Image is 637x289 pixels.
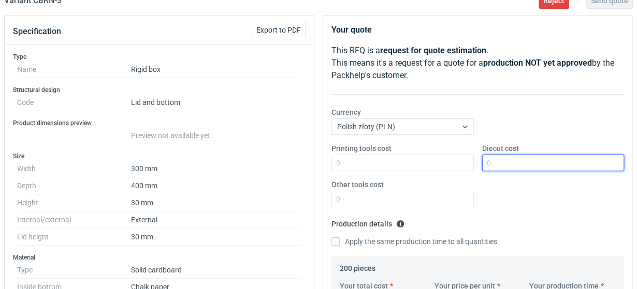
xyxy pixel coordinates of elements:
input: 0 [331,155,474,171]
button: Export to PDF [252,22,306,38]
dd: 300 mm [131,160,301,177]
dt: Name [17,61,131,78]
p: This RFQ is a . This means it's a request for a quote for a by the Packhelp's customer. [331,44,624,82]
dt: Height [17,194,131,211]
dd: Rigid box [131,61,301,78]
h3: Type [13,53,306,61]
dt: Depth [17,177,131,194]
dt: Code [17,94,131,111]
legend: 200 pieces [340,260,375,272]
dt: Lid height [17,229,131,246]
dd: 30 mm [131,194,301,211]
h3: Product dimensions preview [13,119,306,127]
dd: 30 mm [131,229,301,246]
input: 0 [482,155,625,171]
dd: External [131,211,301,229]
legend: Production details [331,216,404,228]
label: Apply the same production time to all quantities [331,236,497,247]
label: Currency [331,107,361,117]
dt: Width [17,160,131,177]
span: Polish złoty (PLN) [337,123,395,131]
label: Diecut cost [482,143,519,154]
h3: Material [13,253,306,262]
label: Printing tools cost [331,143,392,154]
strong: request for quote estimation [380,45,486,55]
strong: production NOT yet approved [483,58,592,68]
button: Specification [13,19,61,44]
dt: Internal/external [17,211,131,229]
dd: 400 mm [131,177,301,194]
h3: Size [13,152,306,160]
span: Preview not available yet. [131,131,212,140]
span: Export to PDF [256,26,301,34]
dd: Lid and bottom [131,94,301,111]
input: 0 [331,191,474,207]
dt: Type [17,262,131,279]
h3: Structural design [13,86,306,94]
label: Other tools cost [331,179,384,190]
dd: Solid cardboard [131,262,301,279]
strong: Your quote [331,25,372,35]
